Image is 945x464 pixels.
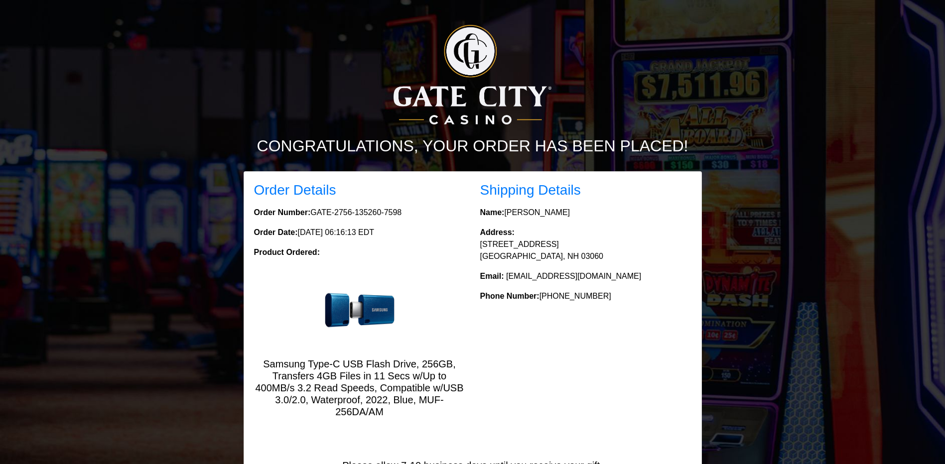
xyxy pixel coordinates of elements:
h3: Order Details [254,182,465,199]
strong: Phone Number: [480,292,540,300]
strong: Order Date: [254,228,298,236]
p: GATE-2756-135260-7598 [254,207,465,219]
strong: Address: [480,228,515,236]
p: [DATE] 06:16:13 EDT [254,227,465,238]
strong: Product Ordered: [254,248,320,256]
p: [PHONE_NUMBER] [480,290,691,302]
strong: Order Number: [254,208,311,217]
p: [PERSON_NAME] [480,207,691,219]
p: [EMAIL_ADDRESS][DOMAIN_NAME] [480,270,691,282]
strong: Email: [480,272,504,280]
p: [STREET_ADDRESS] [GEOGRAPHIC_DATA], NH 03060 [480,227,691,262]
h3: Shipping Details [480,182,691,199]
h2: Congratulations, your order has been placed! [196,136,749,155]
img: Samsung Type-C USB Flash Drive, 256GB, Transfers 4GB Files in 11 Secs w/Up to 400MB/s 3.2 Read Sp... [320,284,400,337]
img: Logo [394,25,551,124]
strong: Name: [480,208,505,217]
h5: Samsung Type-C USB Flash Drive, 256GB, Transfers 4GB Files in 11 Secs w/Up to 400MB/s 3.2 Read Sp... [254,358,465,418]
